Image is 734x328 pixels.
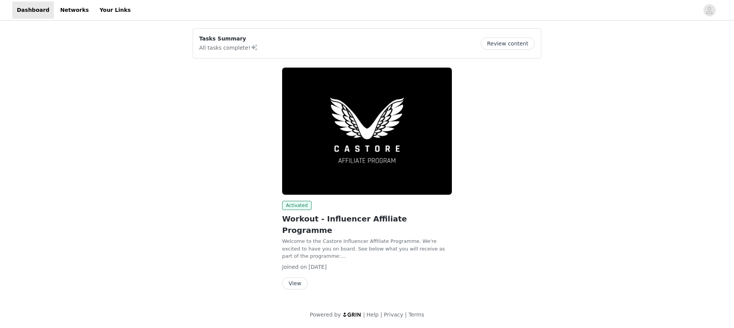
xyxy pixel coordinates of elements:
span: Activated [282,201,312,210]
a: Help [367,312,379,318]
span: Joined on [282,264,307,270]
a: Your Links [95,2,135,19]
span: | [380,312,382,318]
a: Dashboard [12,2,54,19]
a: View [282,281,308,286]
p: All tasks complete! [199,43,258,52]
div: avatar [706,4,713,16]
p: Tasks Summary [199,35,258,43]
a: Privacy [384,312,403,318]
h2: Workout - Influencer Affiliate Programme [282,213,452,236]
span: [DATE] [309,264,326,270]
img: logo [343,312,362,317]
button: View [282,277,308,289]
a: Networks [55,2,93,19]
span: Powered by [310,312,341,318]
span: | [363,312,365,318]
button: Review content [481,37,535,50]
img: Castore [282,68,452,195]
span: | [405,312,407,318]
p: Welcome to the Castore Influencer Affiliate Programme. We're excited to have you on board. See be... [282,238,452,260]
a: Terms [408,312,424,318]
